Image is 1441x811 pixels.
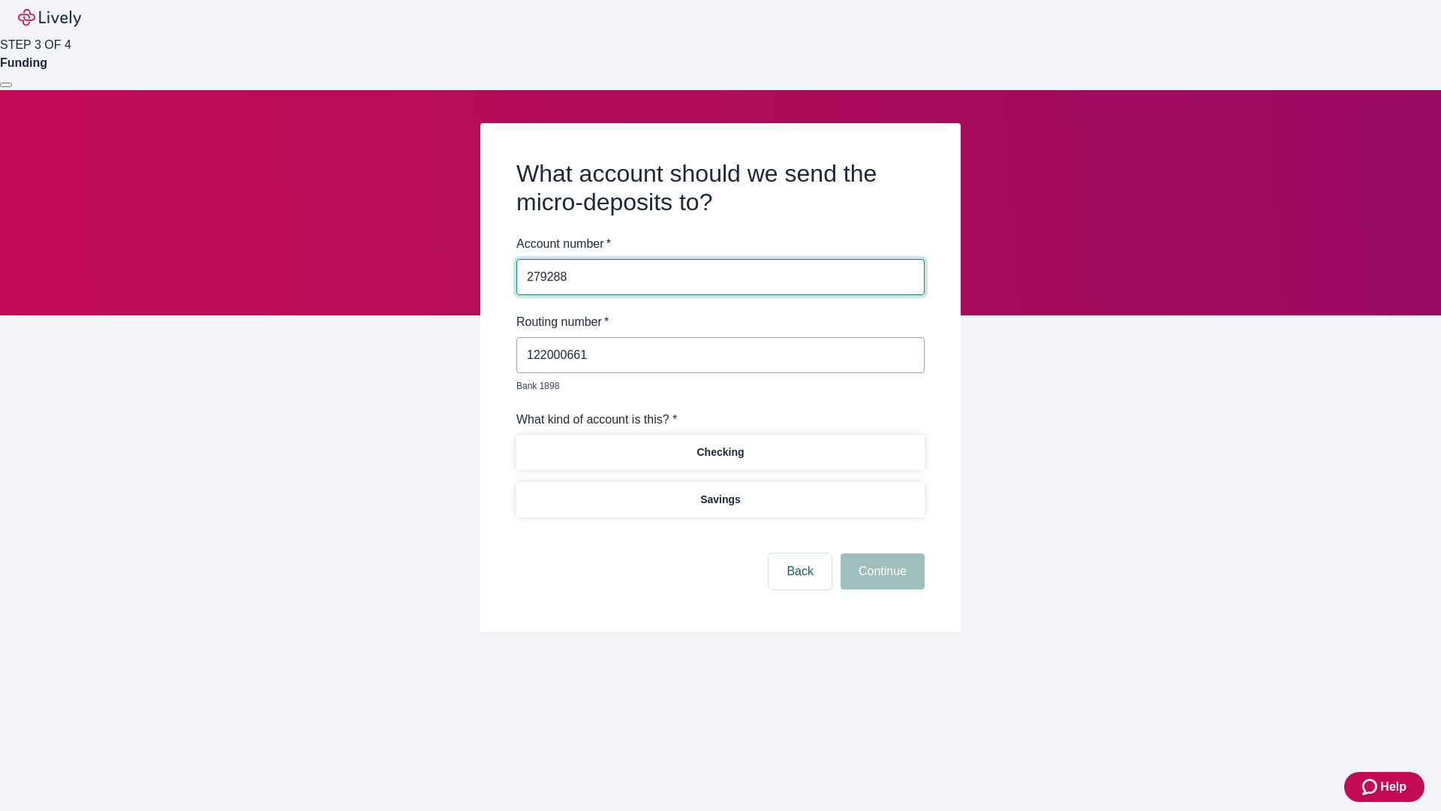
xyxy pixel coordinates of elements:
label: What kind of account is this? * [516,411,677,429]
button: Checking [516,435,925,470]
p: Checking [696,445,744,460]
span: Help [1380,778,1406,796]
h2: What account should we send the micro-deposits to? [516,159,925,217]
p: Savings [700,492,741,508]
button: Back [769,553,832,589]
p: Bank 1898 [516,379,914,393]
svg: Zendesk support icon [1362,778,1380,796]
label: Routing number [516,313,609,331]
button: Savings [516,482,925,517]
label: Account number [516,235,611,253]
img: Lively [18,9,81,27]
button: Zendesk support iconHelp [1344,772,1424,802]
